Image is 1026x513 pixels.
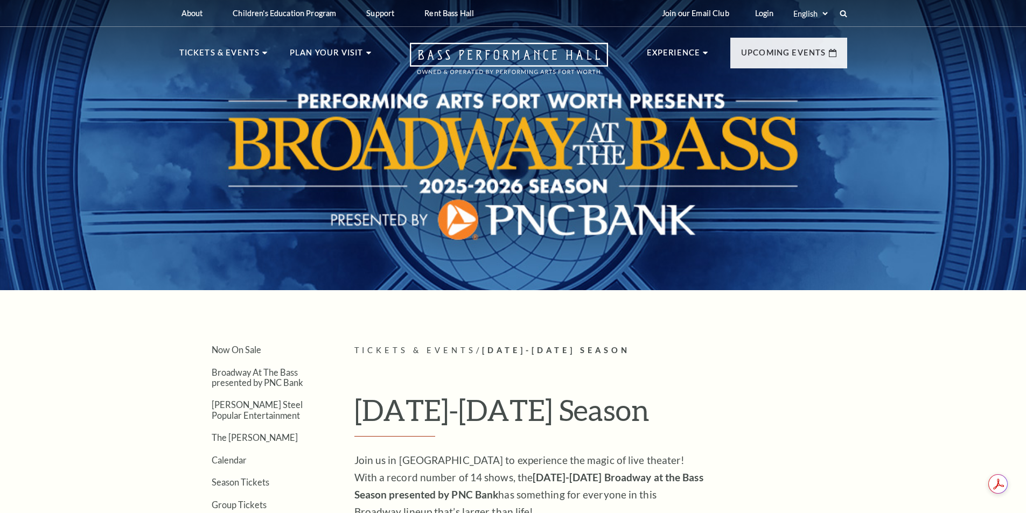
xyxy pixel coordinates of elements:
[212,399,303,420] a: [PERSON_NAME] Steel Popular Entertainment
[741,46,826,66] p: Upcoming Events
[212,477,269,487] a: Season Tickets
[212,455,247,465] a: Calendar
[233,9,336,18] p: Children's Education Program
[647,46,701,66] p: Experience
[424,9,474,18] p: Rent Bass Hall
[182,9,203,18] p: About
[366,9,394,18] p: Support
[354,344,847,357] p: /
[482,346,630,355] span: [DATE]-[DATE] Season
[179,46,260,66] p: Tickets & Events
[791,9,829,19] select: Select:
[212,345,261,355] a: Now On Sale
[290,46,364,66] p: Plan Your Visit
[212,367,303,388] a: Broadway At The Bass presented by PNC Bank
[212,500,267,510] a: Group Tickets
[212,432,298,442] a: The [PERSON_NAME]
[354,346,477,355] span: Tickets & Events
[354,392,847,437] h1: [DATE]-[DATE] Season
[354,471,703,501] strong: [DATE]-[DATE] Broadway at the Bass Season presented by PNC Bank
